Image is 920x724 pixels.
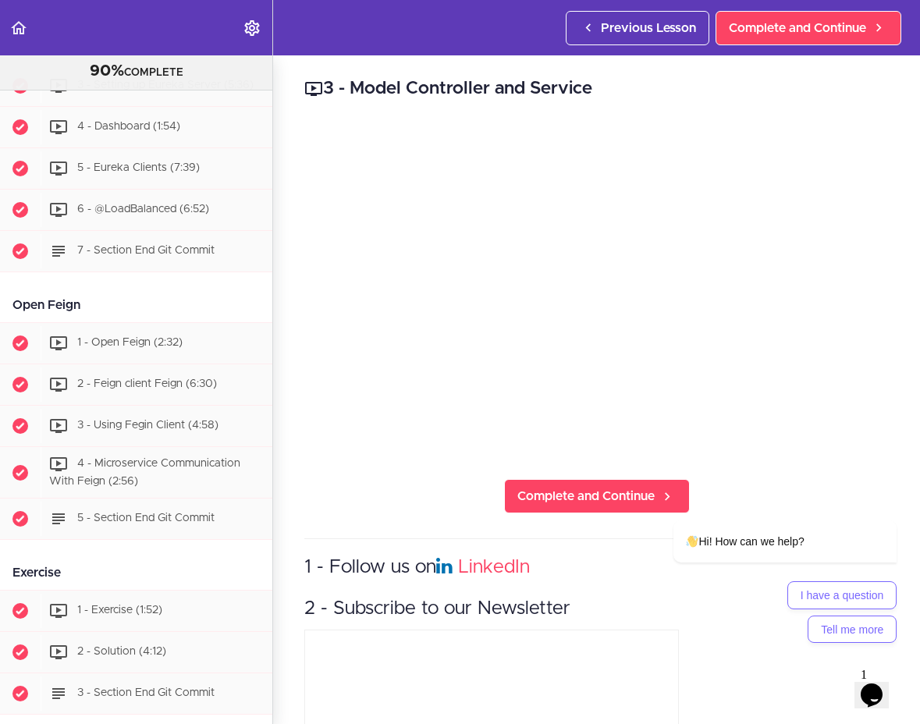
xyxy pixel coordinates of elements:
h3: 2 - Subscribe to our Newsletter [304,596,889,622]
h3: 1 - Follow us on [304,555,889,580]
span: 5 - Eureka Clients (7:39) [77,162,200,173]
span: 1 - Open Feign (2:32) [77,337,183,348]
a: Complete and Continue [504,479,690,513]
svg: Settings Menu [243,19,261,37]
span: 2 - Solution (4:12) [77,647,166,658]
span: 3 - Section End Git Commit [77,688,215,699]
span: Previous Lesson [601,19,696,37]
a: Previous Lesson [566,11,709,45]
iframe: Video Player [304,126,889,454]
iframe: chat widget [854,662,904,708]
span: 1 - Exercise (1:52) [77,605,162,616]
div: COMPLETE [20,62,253,82]
span: 5 - Section End Git Commit [77,513,215,524]
h2: 3 - Model Controller and Service [304,76,889,102]
a: LinkedIn [458,558,530,577]
span: Complete and Continue [517,487,655,506]
span: 4 - Dashboard (1:54) [77,121,180,132]
a: Complete and Continue [716,11,901,45]
span: Complete and Continue [729,19,866,37]
iframe: chat widget [623,379,904,654]
span: 90% [90,63,124,79]
span: 7 - Section End Git Commit [77,245,215,256]
span: 6 - @LoadBalanced (6:52) [77,204,209,215]
span: 4 - Microservice Communication With Feign (2:56) [49,458,240,487]
span: 3 - Using Fegin Client (4:58) [77,420,218,431]
span: 2 - Feign client Feign (6:30) [77,378,217,389]
svg: Back to course curriculum [9,19,28,37]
